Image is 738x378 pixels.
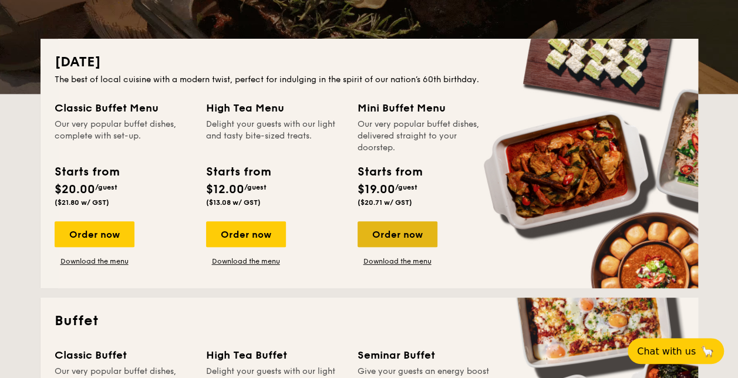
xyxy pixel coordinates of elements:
span: /guest [95,183,117,191]
div: High Tea Buffet [206,347,343,363]
div: Our very popular buffet dishes, delivered straight to your doorstep. [358,119,495,154]
span: 🦙 [700,345,715,358]
div: Order now [206,221,286,247]
button: Chat with us🦙 [628,338,724,364]
span: ($21.80 w/ GST) [55,198,109,207]
div: The best of local cuisine with a modern twist, perfect for indulging in the spirit of our nation’... [55,74,684,86]
div: Starts from [358,163,422,181]
span: Chat with us [637,346,696,357]
div: Order now [55,221,134,247]
span: ($20.71 w/ GST) [358,198,412,207]
div: Seminar Buffet [358,347,495,363]
div: Mini Buffet Menu [358,100,495,116]
div: Starts from [55,163,119,181]
span: $12.00 [206,183,244,197]
div: High Tea Menu [206,100,343,116]
span: /guest [244,183,267,191]
span: $19.00 [358,183,395,197]
a: Download the menu [206,256,286,266]
div: Order now [358,221,437,247]
h2: Buffet [55,312,684,330]
div: Classic Buffet [55,347,192,363]
div: Classic Buffet Menu [55,100,192,116]
a: Download the menu [55,256,134,266]
span: $20.00 [55,183,95,197]
span: /guest [395,183,417,191]
div: Starts from [206,163,270,181]
div: Delight your guests with our light and tasty bite-sized treats. [206,119,343,154]
a: Download the menu [358,256,437,266]
h2: [DATE] [55,53,684,72]
div: Our very popular buffet dishes, complete with set-up. [55,119,192,154]
span: ($13.08 w/ GST) [206,198,261,207]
